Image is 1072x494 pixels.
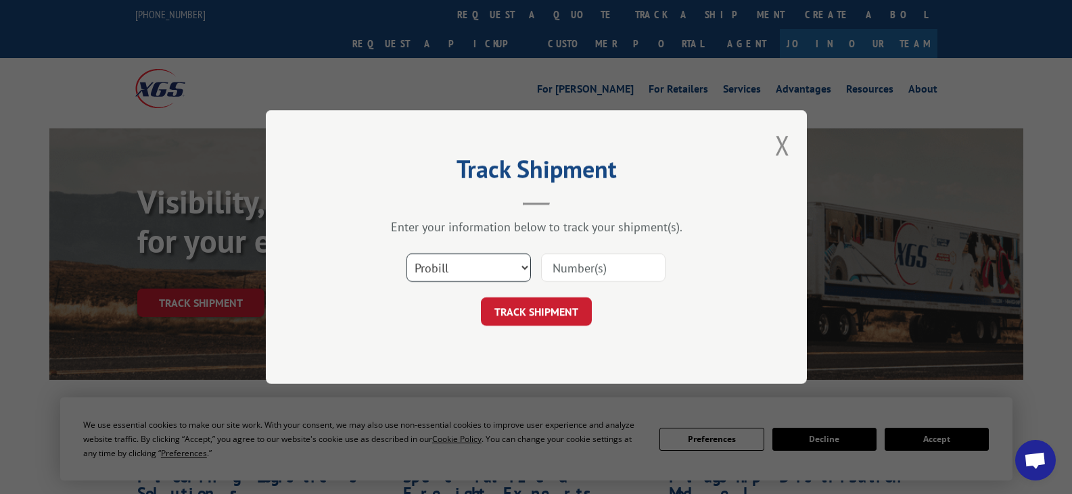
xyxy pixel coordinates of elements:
div: Enter your information below to track your shipment(s). [333,219,739,234]
input: Number(s) [541,253,666,282]
h2: Track Shipment [333,159,739,185]
button: TRACK SHIPMENT [481,297,592,326]
div: Open chat [1015,440,1056,480]
button: Close modal [775,127,790,163]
